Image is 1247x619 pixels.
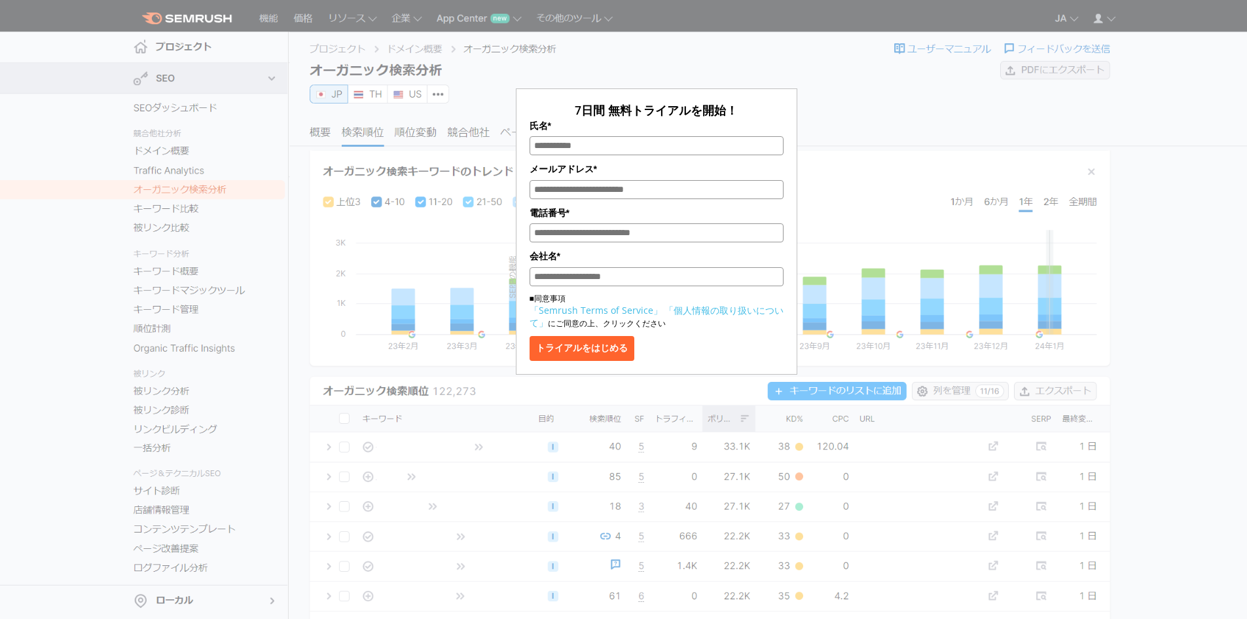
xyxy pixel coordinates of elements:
[530,304,662,316] a: 「Semrush Terms of Service」
[530,162,784,176] label: メールアドレス*
[530,293,784,329] p: ■同意事項 にご同意の上、クリックください
[575,102,738,118] span: 7日間 無料トライアルを開始！
[530,336,634,361] button: トライアルをはじめる
[530,206,784,220] label: 電話番号*
[530,304,784,329] a: 「個人情報の取り扱いについて」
